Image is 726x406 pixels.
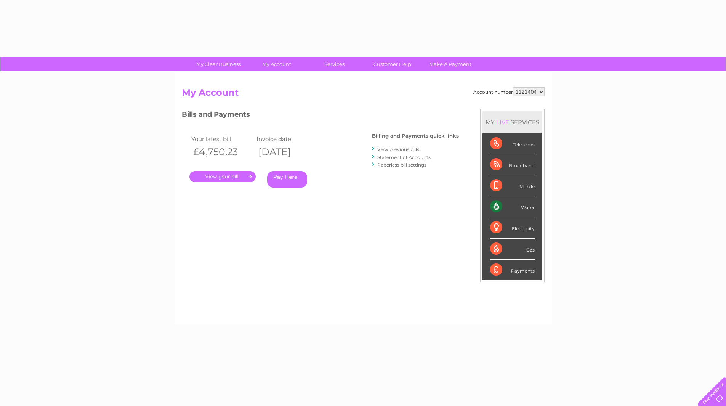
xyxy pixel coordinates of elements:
th: £4,750.23 [189,144,255,160]
a: My Clear Business [187,57,250,71]
h3: Bills and Payments [182,109,459,122]
a: My Account [245,57,308,71]
a: Make A Payment [419,57,482,71]
div: Telecoms [490,133,535,154]
h2: My Account [182,87,545,102]
a: Paperless bill settings [377,162,426,168]
a: View previous bills [377,146,419,152]
div: Mobile [490,175,535,196]
div: Water [490,196,535,217]
a: Statement of Accounts [377,154,431,160]
td: Invoice date [255,134,320,144]
a: Pay Here [267,171,307,188]
h4: Billing and Payments quick links [372,133,459,139]
a: Customer Help [361,57,424,71]
div: MY SERVICES [482,111,542,133]
td: Your latest bill [189,134,255,144]
a: Services [303,57,366,71]
div: Broadband [490,154,535,175]
div: Electricity [490,217,535,238]
div: Gas [490,239,535,260]
th: [DATE] [255,144,320,160]
div: LIVE [495,119,511,126]
div: Payments [490,260,535,280]
a: . [189,171,256,182]
div: Account number [473,87,545,96]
